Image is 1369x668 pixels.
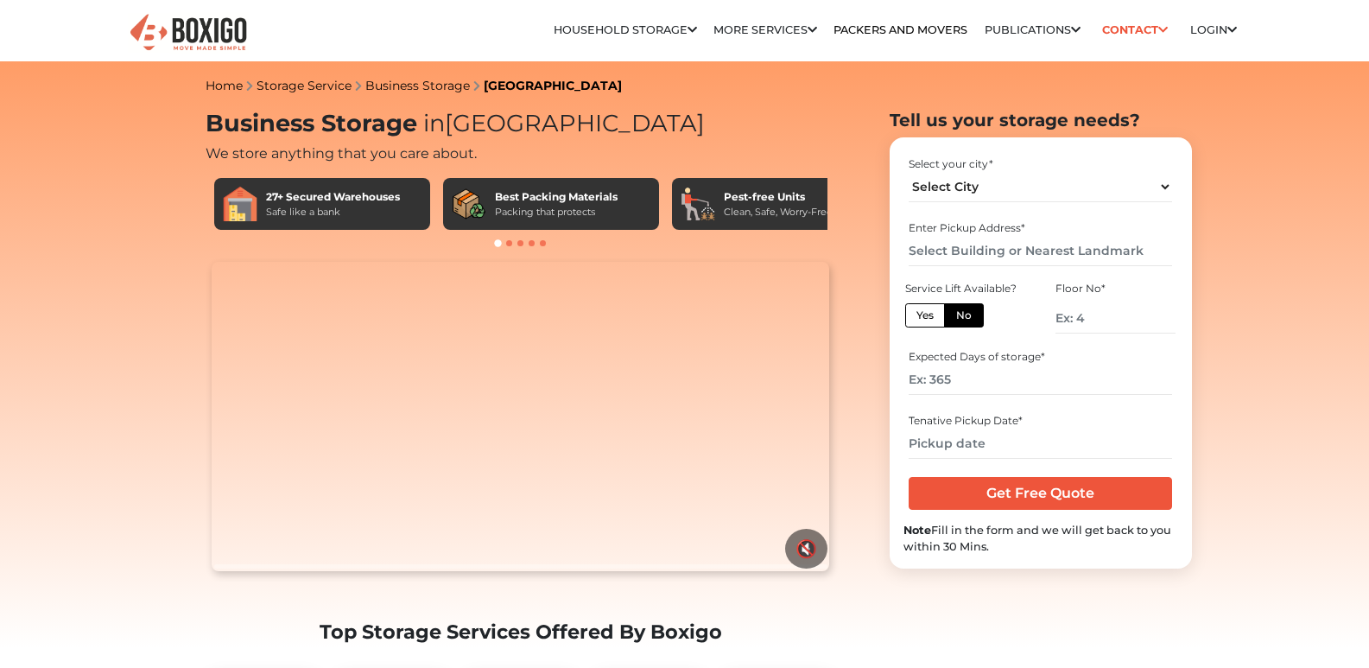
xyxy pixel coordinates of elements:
div: Expected Days of storage [909,349,1172,365]
a: Household Storage [554,23,697,36]
input: Select Building or Nearest Landmark [909,236,1172,266]
span: [GEOGRAPHIC_DATA] [417,109,705,137]
div: Safe like a bank [266,205,400,219]
a: Login [1190,23,1237,36]
a: Packers and Movers [833,23,967,36]
span: in [423,109,445,137]
div: Fill in the form and we will get back to you within 30 Mins. [903,522,1178,555]
img: Boxigo [128,12,249,54]
div: Service Lift Available? [905,281,1024,296]
a: Contact [1097,16,1174,43]
img: Pest-free Units [681,187,715,221]
a: [GEOGRAPHIC_DATA] [484,78,622,93]
button: 🔇 [785,529,827,569]
div: Enter Pickup Address [909,220,1172,236]
div: Packing that protects [495,205,618,219]
a: Home [206,78,243,93]
div: 27+ Secured Warehouses [266,189,400,205]
input: Ex: 4 [1055,303,1175,334]
h1: Business Storage [206,110,836,138]
input: Get Free Quote [909,477,1172,510]
b: Note [903,524,931,537]
a: More services [713,23,817,36]
h2: Tell us your storage needs? [890,110,1192,130]
span: We store anything that you care about. [206,145,477,162]
input: Pickup date [909,429,1172,459]
img: 27+ Secured Warehouses [223,187,257,221]
h2: Top Storage Services Offered By Boxigo [206,620,836,644]
label: Yes [905,303,945,328]
video: Your browser does not support the video tag. [212,262,829,571]
div: Select your city [909,156,1172,172]
label: No [944,303,984,328]
a: Storage Service [257,78,352,93]
input: Ex: 365 [909,365,1172,395]
a: Business Storage [365,78,470,93]
div: Best Packing Materials [495,189,618,205]
div: Floor No [1055,281,1175,296]
div: Clean, Safe, Worry-Free [724,205,833,219]
img: Best Packing Materials [452,187,486,221]
div: Tenative Pickup Date [909,413,1172,429]
a: Publications [985,23,1081,36]
div: Pest-free Units [724,189,833,205]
